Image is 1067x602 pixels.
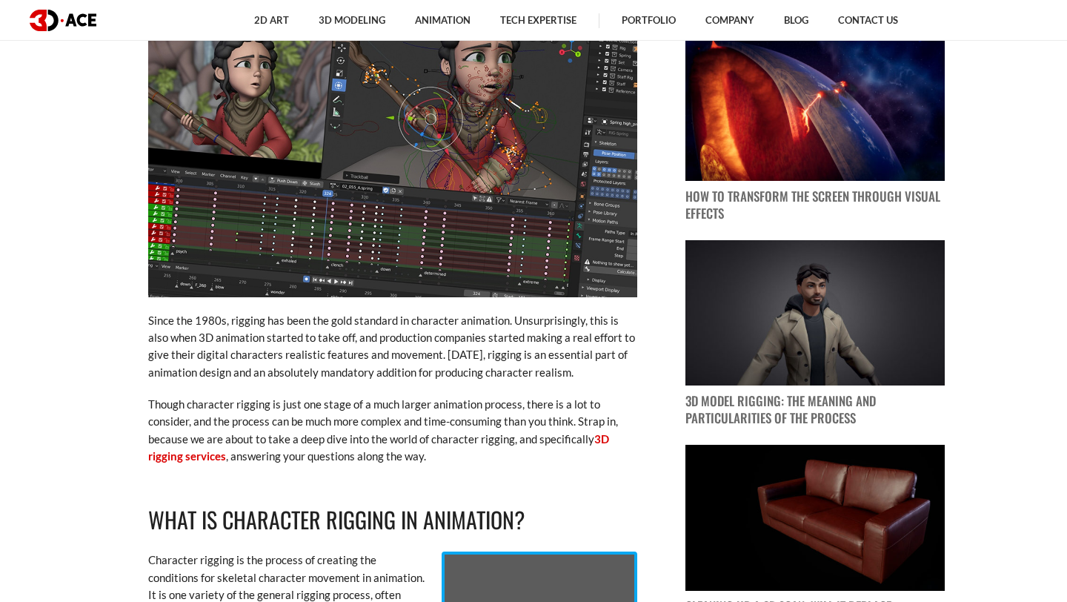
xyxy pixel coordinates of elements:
[148,503,637,537] h2: What is Character Rigging in Animation?
[685,240,945,386] img: blog post image
[685,188,945,222] p: How to Transform the Screen Through Visual Effects
[30,10,96,31] img: logo dark
[685,393,945,427] p: 3D Model Rigging: The Meaning and Particularities of the Process
[148,21,637,297] img: What is character rigging
[685,445,945,591] img: blog post image
[685,35,945,181] img: blog post image
[685,240,945,428] a: blog post image 3D Model Rigging: The Meaning and Particularities of the Process
[685,35,945,222] a: blog post image How to Transform the Screen Through Visual Effects
[148,312,637,382] p: Since the 1980s, rigging has been the gold standard in character animation. Unsurprisingly, this ...
[148,396,637,466] p: Though character rigging is just one stage of a much larger animation process, there is a lot to ...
